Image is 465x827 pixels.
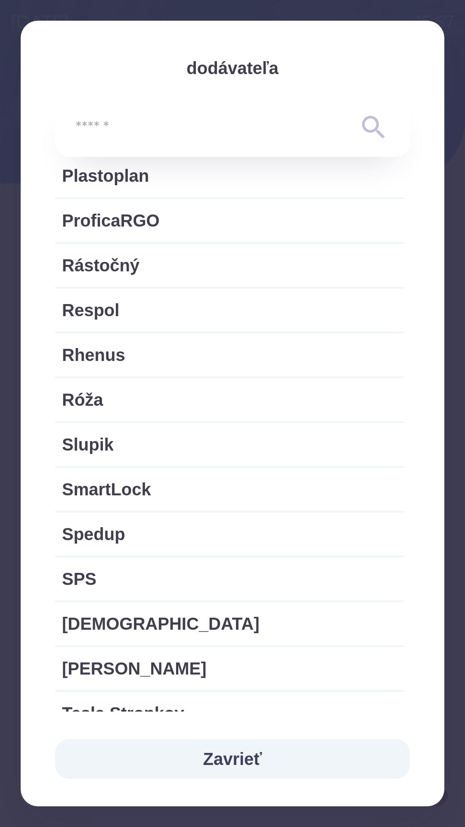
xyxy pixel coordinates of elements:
span: ProficaRGO [62,208,397,233]
span: Spedup [62,521,397,547]
div: Rástočný [55,244,403,287]
span: Rhenus [62,342,397,368]
span: SPS [62,566,397,592]
div: Slupik [55,423,403,466]
div: Spedup [55,513,403,556]
div: Respol [55,289,403,332]
div: ProficaRGO [55,199,403,242]
div: Rhenus [55,333,403,376]
div: [DEMOGRAPHIC_DATA] [55,602,403,645]
div: SPS [55,557,403,600]
div: Plastoplan [55,154,403,197]
span: Slupik [62,432,397,457]
div: Tesla Stropkov [55,692,403,735]
div: SmartLock [55,468,403,511]
button: Zavrieť [55,739,410,779]
span: Tesla Stropkov [62,700,397,726]
span: Róža [62,387,397,413]
div: Róža [55,378,403,421]
span: [PERSON_NAME] [62,656,397,681]
div: [PERSON_NAME] [55,647,403,690]
span: Plastoplan [62,163,397,189]
p: dodávateľa [55,55,410,81]
span: SmartLock [62,476,397,502]
span: Respol [62,297,397,323]
span: [DEMOGRAPHIC_DATA] [62,611,397,637]
span: Rástočný [62,252,397,278]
